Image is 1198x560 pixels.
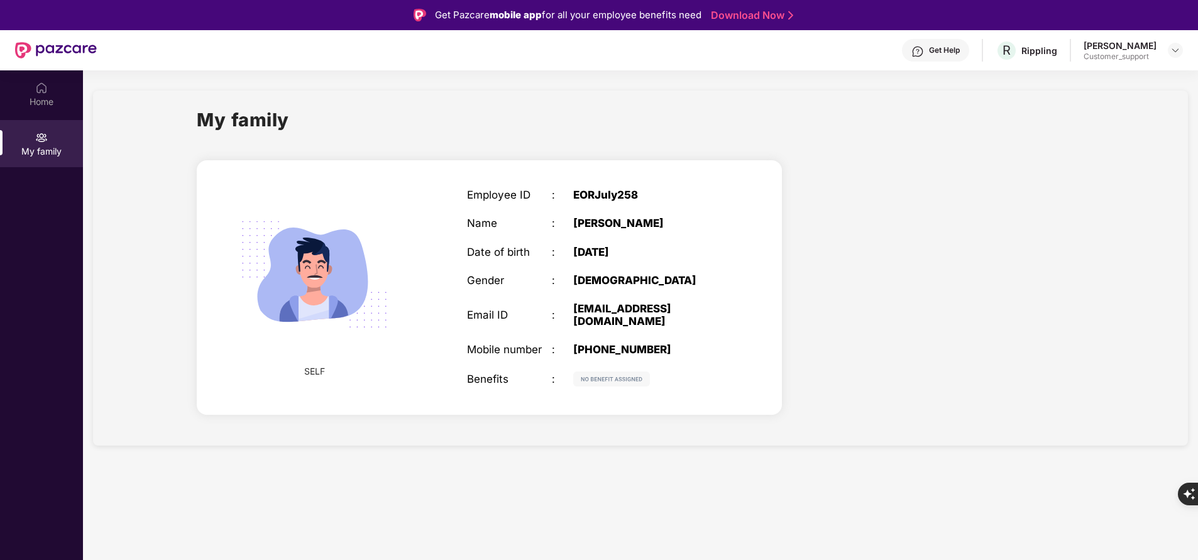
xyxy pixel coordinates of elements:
a: Download Now [711,9,789,22]
div: Customer_support [1084,52,1157,62]
img: svg+xml;base64,PHN2ZyB3aWR0aD0iMjAiIGhlaWdodD0iMjAiIHZpZXdCb3g9IjAgMCAyMCAyMCIgZmlsbD0ibm9uZSIgeG... [35,131,48,144]
div: [PHONE_NUMBER] [573,343,722,356]
img: svg+xml;base64,PHN2ZyBpZD0iSG9tZSIgeG1sbnM9Imh0dHA6Ly93d3cudzMub3JnLzIwMDAvc3ZnIiB3aWR0aD0iMjAiIG... [35,82,48,94]
div: Get Help [929,45,960,55]
div: Employee ID [467,189,552,201]
img: svg+xml;base64,PHN2ZyBpZD0iSGVscC0zMngzMiIgeG1sbnM9Imh0dHA6Ly93d3cudzMub3JnLzIwMDAvc3ZnIiB3aWR0aD... [911,45,924,58]
h1: My family [197,106,289,134]
div: Date of birth [467,246,552,258]
div: Email ID [467,309,552,321]
div: : [552,343,573,356]
img: svg+xml;base64,PHN2ZyB4bWxucz0iaHR0cDovL3d3dy53My5vcmcvMjAwMC9zdmciIHdpZHRoPSIyMjQiIGhlaWdodD0iMT... [224,184,404,365]
div: : [552,274,573,287]
div: [PERSON_NAME] [1084,40,1157,52]
div: Name [467,217,552,229]
img: New Pazcare Logo [15,42,97,58]
div: [EMAIL_ADDRESS][DOMAIN_NAME] [573,302,722,327]
span: R [1003,43,1011,58]
div: : [552,246,573,258]
div: [DEMOGRAPHIC_DATA] [573,274,722,287]
div: [DATE] [573,246,722,258]
div: Get Pazcare for all your employee benefits need [435,8,701,23]
span: SELF [304,365,325,378]
div: Benefits [467,373,552,385]
img: Logo [414,9,426,21]
div: Mobile number [467,343,552,356]
div: Rippling [1021,45,1057,57]
div: : [552,217,573,229]
div: [PERSON_NAME] [573,217,722,229]
div: : [552,189,573,201]
strong: mobile app [490,9,542,21]
div: Gender [467,274,552,287]
img: svg+xml;base64,PHN2ZyBpZD0iRHJvcGRvd24tMzJ4MzIiIHhtbG5zPSJodHRwOi8vd3d3LnczLm9yZy8yMDAwL3N2ZyIgd2... [1170,45,1180,55]
div: EORJuly258 [573,189,722,201]
img: svg+xml;base64,PHN2ZyB4bWxucz0iaHR0cDovL3d3dy53My5vcmcvMjAwMC9zdmciIHdpZHRoPSIxMjIiIGhlaWdodD0iMj... [573,371,650,387]
img: Stroke [788,9,793,22]
div: : [552,373,573,385]
div: : [552,309,573,321]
